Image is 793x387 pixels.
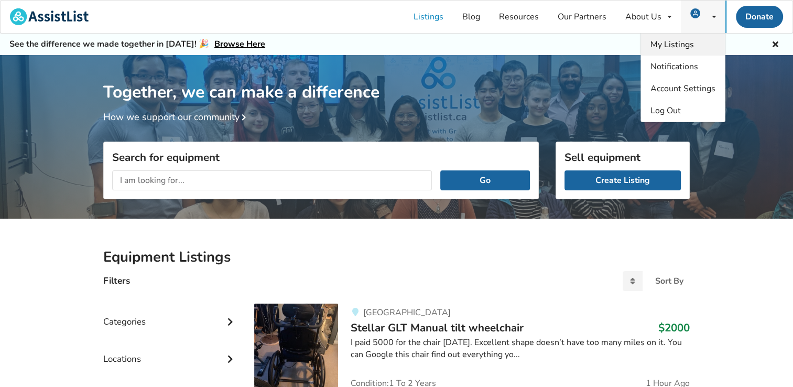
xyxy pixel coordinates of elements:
[103,295,237,332] div: Categories
[564,170,681,190] a: Create Listing
[103,275,130,287] h4: Filters
[103,111,250,123] a: How we support our community
[351,320,524,335] span: Stellar GLT Manual tilt wheelchair
[363,307,450,318] span: [GEOGRAPHIC_DATA]
[112,170,432,190] input: I am looking for...
[650,61,698,72] span: Notifications
[112,150,530,164] h3: Search for equipment
[351,337,690,361] div: I paid 5000 for the chair [DATE]. Excellent shape doesn’t have too many miles on it. You can Goog...
[214,38,265,50] a: Browse Here
[103,332,237,370] div: Locations
[625,13,661,21] div: About Us
[440,170,530,190] button: Go
[655,277,683,285] div: Sort By
[10,8,89,25] img: assistlist-logo
[103,248,690,266] h2: Equipment Listings
[490,1,548,33] a: Resources
[9,39,265,50] h5: See the difference we made together in [DATE]! 🎉
[650,83,715,94] span: Account Settings
[453,1,490,33] a: Blog
[650,39,694,50] span: My Listings
[658,321,690,335] h3: $2000
[564,150,681,164] h3: Sell equipment
[103,55,690,103] h1: Together, we can make a difference
[736,6,783,28] a: Donate
[690,8,700,18] img: user icon
[404,1,453,33] a: Listings
[548,1,616,33] a: Our Partners
[650,105,681,116] span: Log Out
